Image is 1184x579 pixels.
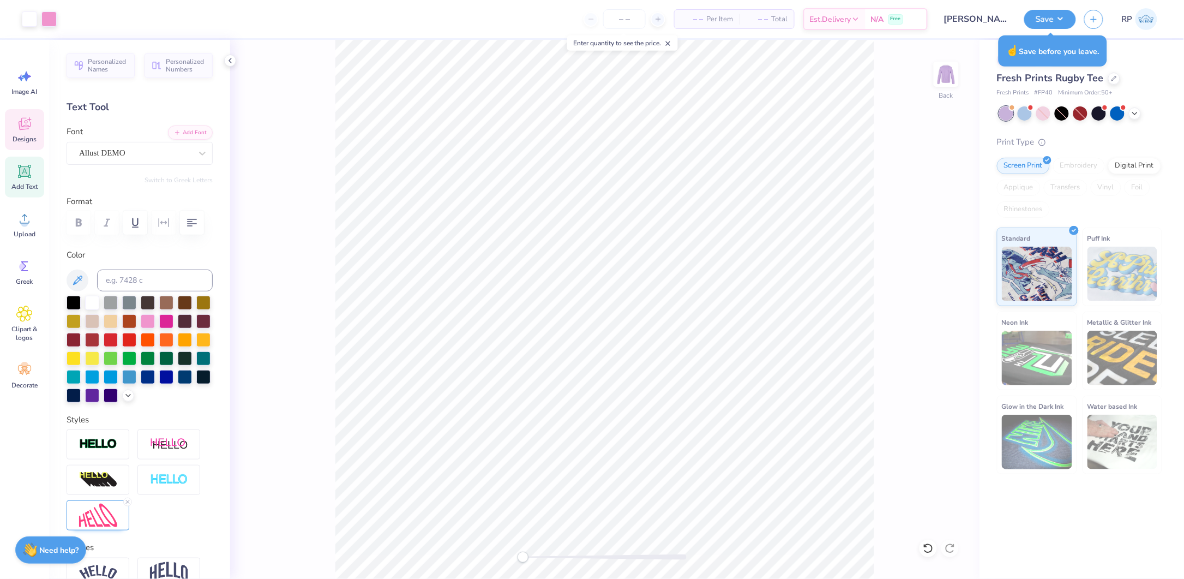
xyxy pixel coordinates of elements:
[1002,415,1072,469] img: Glow in the Dark Ink
[936,8,1016,30] input: Untitled Design
[1087,415,1158,469] img: Water based Ink
[145,53,213,78] button: Personalized Numbers
[1087,317,1152,328] span: Metallic & Glitter Ink
[1122,13,1133,26] span: RP
[1024,10,1076,29] button: Save
[746,14,768,25] span: – –
[1125,180,1150,196] div: Foil
[1002,331,1072,385] img: Neon Ink
[1044,180,1087,196] div: Transfers
[518,552,528,563] div: Accessibility label
[166,58,206,73] span: Personalized Numbers
[706,14,733,25] span: Per Item
[810,14,851,25] span: Est. Delivery
[997,158,1050,174] div: Screen Print
[67,53,135,78] button: Personalized Names
[1087,247,1158,301] img: Puff Ink
[168,126,213,140] button: Add Font
[939,91,953,100] div: Back
[997,71,1104,85] span: Fresh Prints Rugby Tee
[1108,158,1161,174] div: Digital Print
[1087,232,1110,244] span: Puff Ink
[13,135,37,144] span: Designs
[1087,401,1138,412] span: Water based Ink
[67,100,213,115] div: Text Tool
[1135,8,1157,30] img: Rose Pineda
[7,325,43,342] span: Clipart & logos
[935,63,957,85] img: Back
[1059,88,1113,98] span: Minimum Order: 50 +
[145,176,213,184] button: Switch to Greek Letters
[871,14,884,25] span: N/A
[67,195,213,208] label: Format
[16,277,33,286] span: Greek
[771,14,788,25] span: Total
[150,438,188,451] img: Shadow
[1035,88,1053,98] span: # FP40
[67,414,89,426] label: Styles
[150,474,188,486] img: Negative Space
[40,545,79,556] strong: Need help?
[11,182,38,191] span: Add Text
[14,230,35,238] span: Upload
[88,58,128,73] span: Personalized Names
[999,35,1107,67] div: Save before you leave.
[997,136,1162,148] div: Print Type
[1002,247,1072,301] img: Standard
[891,15,901,23] span: Free
[1002,317,1029,328] span: Neon Ink
[79,471,117,489] img: 3D Illusion
[1053,158,1105,174] div: Embroidery
[79,504,117,527] img: Free Distort
[12,87,38,96] span: Image AI
[603,9,646,29] input: – –
[1002,232,1031,244] span: Standard
[67,249,213,261] label: Color
[997,180,1041,196] div: Applique
[79,438,117,451] img: Stroke
[97,270,213,291] input: e.g. 7428 c
[567,35,678,51] div: Enter quantity to see the price.
[1087,331,1158,385] img: Metallic & Glitter Ink
[681,14,703,25] span: – –
[1117,8,1162,30] a: RP
[997,88,1029,98] span: Fresh Prints
[997,201,1050,218] div: Rhinestones
[1002,401,1064,412] span: Glow in the Dark Ink
[67,126,83,138] label: Font
[11,381,38,390] span: Decorate
[1006,44,1019,58] span: ☝️
[1091,180,1121,196] div: Vinyl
